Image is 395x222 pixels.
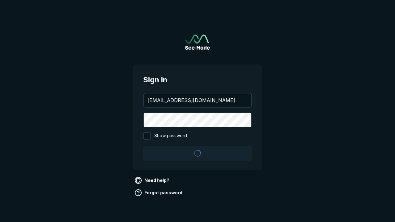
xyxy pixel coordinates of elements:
img: See-Mode Logo [185,35,210,50]
a: Forgot password [133,188,185,198]
span: Show password [154,132,187,140]
span: Sign in [143,74,252,85]
input: your@email.com [144,93,251,107]
a: Go to sign in [185,35,210,50]
a: Need help? [133,175,172,185]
